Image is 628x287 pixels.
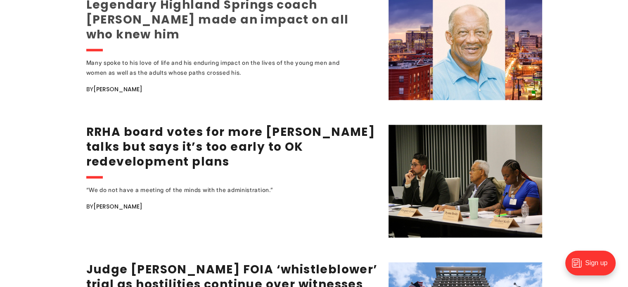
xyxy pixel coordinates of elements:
div: By [86,84,378,94]
div: Many spoke to his love of life and his enduring impact on the lives of the young men and women as... [86,58,355,78]
a: [PERSON_NAME] [93,202,142,211]
a: RRHA board votes for more [PERSON_NAME] talks but says it’s too early to OK redevelopment plans [86,124,375,170]
img: RRHA board votes for more Gilpin talks but says it’s too early to OK redevelopment plans [389,125,542,237]
a: [PERSON_NAME] [93,85,142,93]
div: By [86,202,378,211]
iframe: portal-trigger [558,247,628,287]
div: “We do not have a meeting of the minds with the administration.” [86,185,355,195]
